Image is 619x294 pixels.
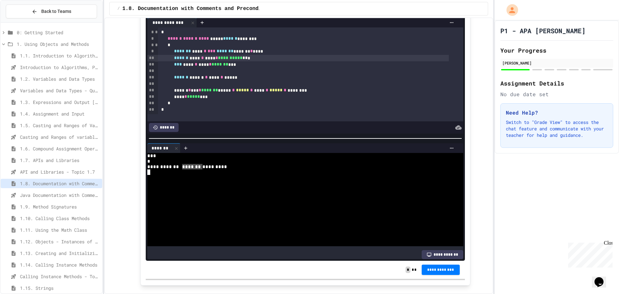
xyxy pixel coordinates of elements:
[20,87,100,94] span: Variables and Data Types - Quiz
[20,134,100,140] span: Casting and Ranges of variables - Quiz
[20,122,100,129] span: 1.5. Casting and Ranges of Values
[592,268,613,288] iframe: chat widget
[20,261,100,268] span: 1.14. Calling Instance Methods
[20,180,100,187] span: 1.8. Documentation with Comments and Preconditions
[20,238,100,245] span: 1.12. Objects - Instances of Classes
[20,52,100,59] span: 1.1. Introduction to Algorithms, Programming, and Compilers
[20,76,100,82] span: 1.2. Variables and Data Types
[117,6,120,11] span: /
[500,26,585,35] h1: P1 - APA [PERSON_NAME]
[41,8,71,15] span: Back to Teams
[17,29,100,36] span: 0: Getting Started
[20,227,100,233] span: 1.11. Using the Math Class
[123,5,277,13] span: 1.8. Documentation with Comments and Preconditions
[20,64,100,71] span: Introduction to Algorithms, Programming, and Compilers
[502,60,611,66] div: [PERSON_NAME]
[20,168,100,175] span: API and Libraries - Topic 1.7
[3,3,44,41] div: Chat with us now!Close
[565,240,613,268] iframe: chat widget
[20,157,100,164] span: 1.7. APIs and Libraries
[500,46,613,55] h2: Your Progress
[20,192,100,198] span: Java Documentation with Comments - Topic 1.8
[20,250,100,257] span: 1.13. Creating and Initializing Objects: Constructors
[500,90,613,98] div: No due date set
[20,145,100,152] span: 1.6. Compound Assignment Operators
[17,41,100,47] span: 1. Using Objects and Methods
[20,110,100,117] span: 1.4. Assignment and Input
[20,285,100,291] span: 1.15. Strings
[500,79,613,88] h2: Assignment Details
[506,119,608,138] p: Switch to "Grade View" to access the chat feature and communicate with your teacher for help and ...
[20,99,100,106] span: 1.3. Expressions and Output [New]
[20,273,100,280] span: Calling Instance Methods - Topic 1.14
[20,203,100,210] span: 1.9. Method Signatures
[6,5,97,18] button: Back to Teams
[506,109,608,117] h3: Need Help?
[500,3,520,17] div: My Account
[20,215,100,222] span: 1.10. Calling Class Methods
